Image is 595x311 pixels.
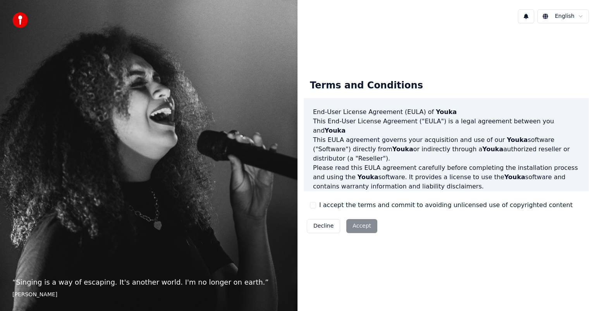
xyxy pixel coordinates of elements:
p: Please read this EULA agreement carefully before completing the installation process and using th... [313,163,580,191]
p: “ Singing is a way of escaping. It's another world. I'm no longer on earth. ” [12,277,285,288]
span: Youka [507,136,528,143]
h3: End-User License Agreement (EULA) of [313,107,580,117]
p: This EULA agreement governs your acquisition and use of our software ("Software") directly from o... [313,135,580,163]
label: I accept the terms and commit to avoiding unlicensed use of copyrighted content [319,200,573,210]
button: Decline [307,219,340,233]
p: This End-User License Agreement ("EULA") is a legal agreement between you and [313,117,580,135]
p: If you register for a free trial of the software, this EULA agreement will also govern that trial... [313,191,580,228]
span: Youka [504,173,525,181]
footer: [PERSON_NAME] [12,291,285,299]
span: Youka [436,108,457,116]
span: Youka [325,127,346,134]
span: Youka [358,173,378,181]
span: Youka [482,145,503,153]
span: Youka [392,145,413,153]
div: Terms and Conditions [304,73,429,98]
img: youka [12,12,28,28]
